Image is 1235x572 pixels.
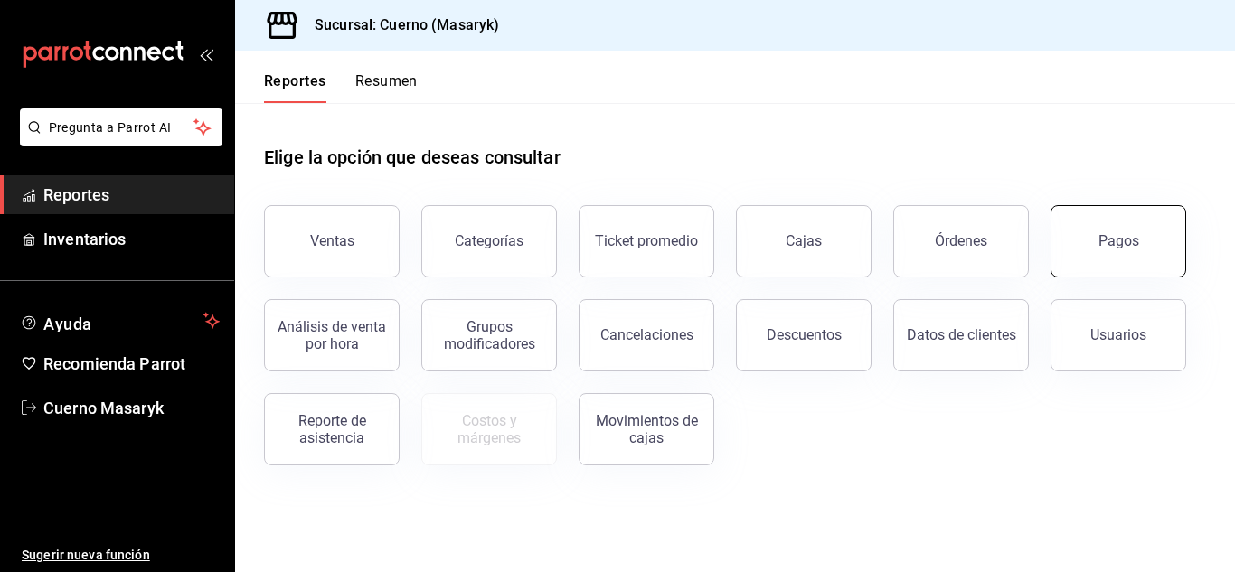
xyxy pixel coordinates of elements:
button: Categorías [421,205,557,277]
button: Pregunta a Parrot AI [20,108,222,146]
div: Categorías [455,232,523,249]
div: Usuarios [1090,326,1146,343]
button: Contrata inventarios para ver este reporte [421,393,557,465]
button: Descuentos [736,299,872,371]
button: Ticket promedio [579,205,714,277]
button: Órdenes [893,205,1029,277]
button: Ventas [264,205,400,277]
button: Resumen [355,72,418,103]
span: Cuerno Masaryk [43,396,220,420]
div: Análisis de venta por hora [276,318,388,352]
div: Cancelaciones [600,326,693,343]
h1: Elige la opción que deseas consultar [264,144,561,171]
div: Movimientos de cajas [590,412,702,446]
span: Reportes [43,183,220,207]
button: Análisis de venta por hora [264,299,400,371]
div: Cajas [786,230,823,252]
button: Grupos modificadores [421,299,557,371]
div: Datos de clientes [907,326,1016,343]
span: Recomienda Parrot [43,352,220,376]
span: Inventarios [43,227,220,251]
div: Ticket promedio [595,232,698,249]
span: Sugerir nueva función [22,546,220,565]
button: Reportes [264,72,326,103]
button: Datos de clientes [893,299,1029,371]
div: Grupos modificadores [433,318,545,352]
span: Ayuda [43,310,196,332]
div: Descuentos [767,326,842,343]
button: Cancelaciones [579,299,714,371]
div: navigation tabs [264,72,418,103]
div: Órdenes [935,232,987,249]
button: Movimientos de cajas [579,393,714,465]
a: Cajas [736,205,872,277]
div: Ventas [310,232,354,249]
div: Reporte de asistencia [276,412,388,446]
a: Pregunta a Parrot AI [13,131,222,150]
div: Pagos [1098,232,1139,249]
div: Costos y márgenes [433,412,545,446]
button: open_drawer_menu [199,47,213,61]
button: Pagos [1051,205,1186,277]
button: Reporte de asistencia [264,393,400,465]
button: Usuarios [1051,299,1186,371]
h3: Sucursal: Cuerno (Masaryk) [300,14,499,36]
span: Pregunta a Parrot AI [49,118,194,137]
